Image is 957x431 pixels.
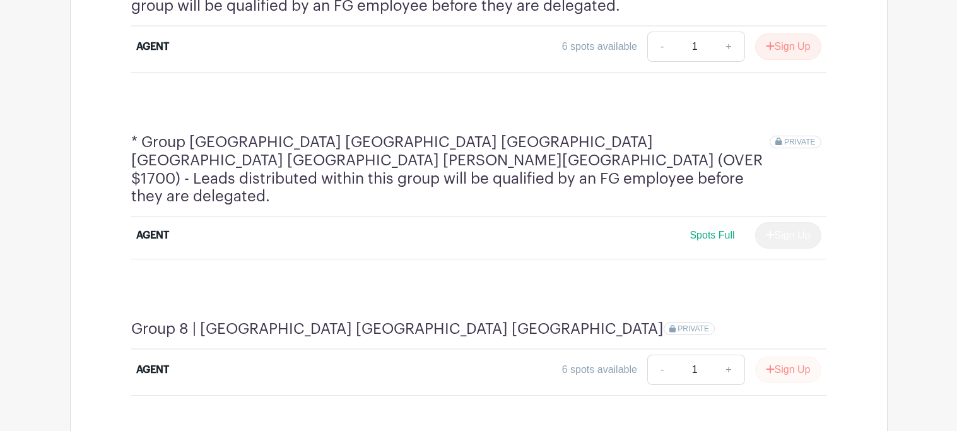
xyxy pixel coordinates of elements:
[136,39,169,54] div: AGENT
[784,138,816,146] span: PRIVATE
[136,228,169,243] div: AGENT
[678,324,709,333] span: PRIVATE
[755,357,821,383] button: Sign Up
[136,362,169,377] div: AGENT
[713,32,744,62] a: +
[647,32,676,62] a: -
[131,320,664,338] h4: Group 8 | [GEOGRAPHIC_DATA] [GEOGRAPHIC_DATA] [GEOGRAPHIC_DATA]
[562,362,637,377] div: 6 spots available
[562,39,637,54] div: 6 spots available
[131,133,770,206] h4: * Group [GEOGRAPHIC_DATA] [GEOGRAPHIC_DATA] [GEOGRAPHIC_DATA] [GEOGRAPHIC_DATA] [GEOGRAPHIC_DATA]...
[647,355,676,385] a: -
[755,33,821,60] button: Sign Up
[690,230,734,240] span: Spots Full
[713,355,744,385] a: +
